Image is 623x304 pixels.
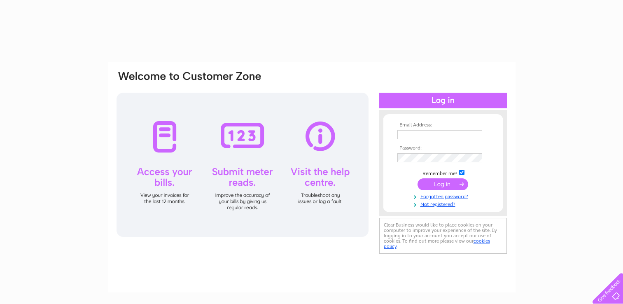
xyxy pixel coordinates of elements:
a: cookies policy [384,238,490,249]
input: Submit [418,178,468,190]
th: Password: [395,145,491,151]
div: Clear Business would like to place cookies on your computer to improve your experience of the sit... [379,218,507,254]
a: Not registered? [397,200,491,208]
td: Remember me? [395,168,491,177]
th: Email Address: [395,122,491,128]
a: Forgotten password? [397,192,491,200]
